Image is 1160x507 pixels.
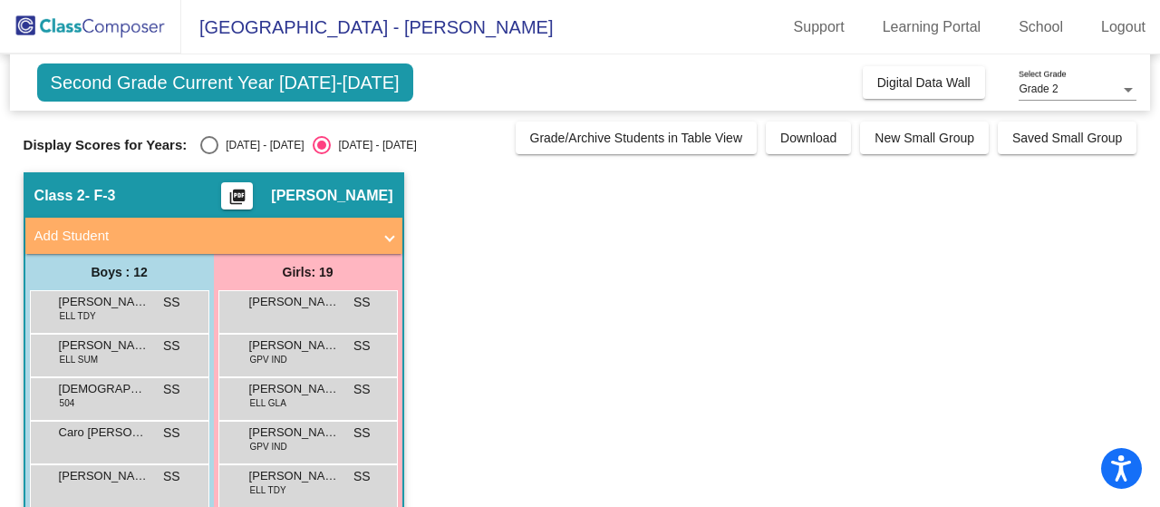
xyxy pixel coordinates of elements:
[214,254,402,290] div: Girls: 19
[227,188,248,213] mat-icon: picture_as_pdf
[875,131,974,145] span: New Small Group
[25,254,214,290] div: Boys : 12
[353,424,371,443] span: SS
[353,293,371,312] span: SS
[181,13,553,42] span: [GEOGRAPHIC_DATA] - [PERSON_NAME]
[1004,13,1078,42] a: School
[353,336,371,356] span: SS
[1019,83,1058,95] span: Grade 2
[249,467,340,485] span: [PERSON_NAME]
[877,75,971,90] span: Digital Data Wall
[1087,13,1160,42] a: Logout
[249,424,340,442] span: [PERSON_NAME]
[34,226,372,247] mat-panel-title: Add Student
[780,131,836,145] span: Download
[860,122,989,154] button: New Small Group
[85,187,116,205] span: - F-3
[34,187,85,205] span: Class 2
[863,66,985,99] button: Digital Data Wall
[163,336,180,356] span: SS
[25,218,402,254] mat-expansion-panel-header: Add Student
[60,353,98,366] span: ELL SUM
[59,293,150,311] span: [PERSON_NAME]
[250,440,287,453] span: GPV IND
[766,122,851,154] button: Download
[218,137,304,153] div: [DATE] - [DATE]
[24,137,188,153] span: Display Scores for Years:
[59,380,150,398] span: [DEMOGRAPHIC_DATA][PERSON_NAME]
[530,131,743,145] span: Grade/Archive Students in Table View
[1012,131,1122,145] span: Saved Small Group
[868,13,996,42] a: Learning Portal
[60,309,96,323] span: ELL TDY
[779,13,859,42] a: Support
[249,380,340,398] span: [PERSON_NAME]
[59,467,150,485] span: [PERSON_NAME]
[516,122,758,154] button: Grade/Archive Students in Table View
[250,483,286,497] span: ELL TDY
[163,293,180,312] span: SS
[200,136,416,154] mat-radio-group: Select an option
[271,187,392,205] span: [PERSON_NAME]
[249,293,340,311] span: [PERSON_NAME]
[37,63,413,102] span: Second Grade Current Year [DATE]-[DATE]
[250,396,286,410] span: ELL GLA
[353,467,371,486] span: SS
[250,353,287,366] span: GPV IND
[249,336,340,355] span: [PERSON_NAME]
[163,467,180,486] span: SS
[221,182,253,210] button: Print Students Details
[60,396,75,410] span: 504
[331,137,416,153] div: [DATE] - [DATE]
[998,122,1136,154] button: Saved Small Group
[353,380,371,399] span: SS
[163,424,180,443] span: SS
[59,336,150,355] span: [PERSON_NAME]
[59,424,150,442] span: Caro [PERSON_NAME]
[163,380,180,399] span: SS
